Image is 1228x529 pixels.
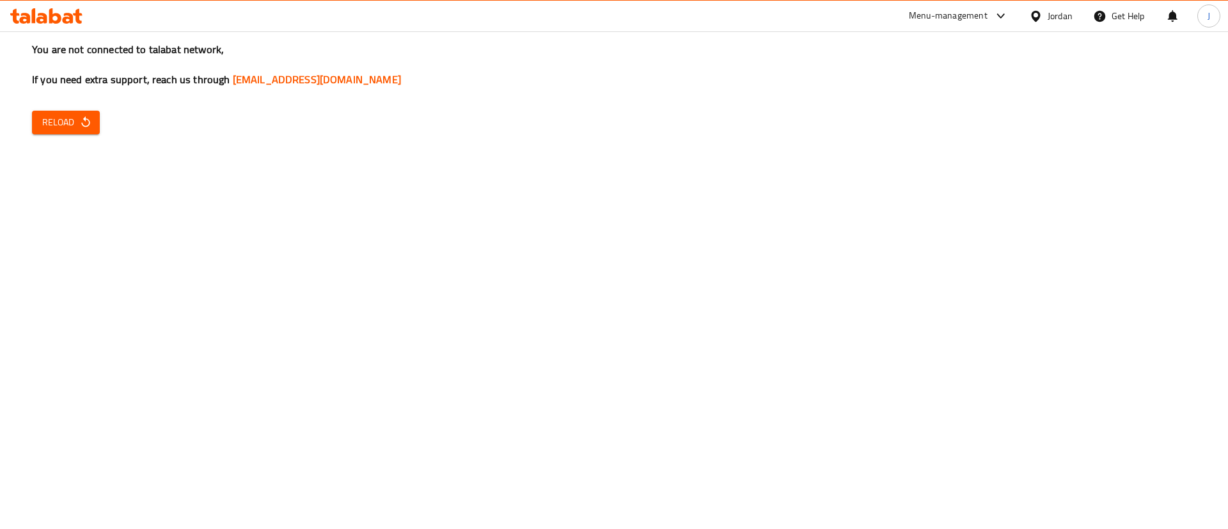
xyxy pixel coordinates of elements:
[1208,9,1210,23] span: J
[909,8,988,24] div: Menu-management
[32,42,1196,87] h3: You are not connected to talabat network, If you need extra support, reach us through
[32,111,100,134] button: Reload
[233,70,401,89] a: [EMAIL_ADDRESS][DOMAIN_NAME]
[1048,9,1073,23] div: Jordan
[42,114,90,130] span: Reload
